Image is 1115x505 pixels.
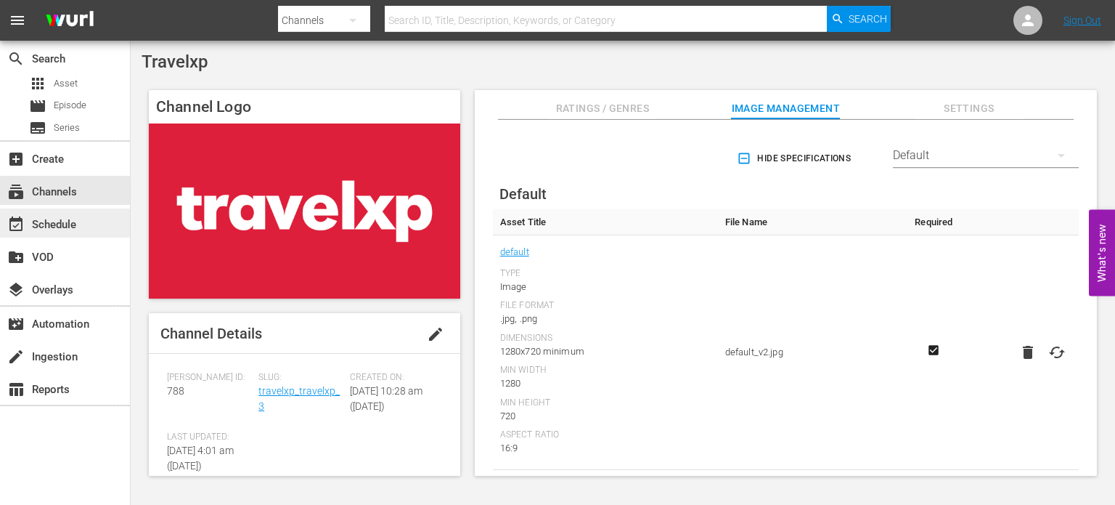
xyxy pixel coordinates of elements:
[29,97,46,115] span: Episode
[7,150,25,168] span: Create
[500,365,711,376] div: Min Width
[500,280,711,294] div: Image
[500,268,711,280] div: Type
[54,76,78,91] span: Asset
[7,249,25,266] span: VOD
[258,385,340,412] a: travelxp_travelxp_3
[893,135,1079,176] div: Default
[7,348,25,365] span: Ingestion
[500,376,711,391] div: 1280
[500,397,711,409] div: Min Height
[54,98,86,113] span: Episode
[7,381,25,398] span: Reports
[149,90,460,124] h4: Channel Logo
[427,326,444,343] span: edit
[731,100,840,118] span: Image Management
[718,209,907,235] th: File Name
[907,209,960,235] th: Required
[29,119,46,137] span: Series
[258,372,343,384] span: Slug:
[7,183,25,201] span: Channels
[167,432,251,443] span: Last Updated:
[1089,209,1115,296] button: Open Feedback Widget
[167,445,234,472] span: [DATE] 4:01 am ([DATE])
[500,300,711,312] div: File Format
[849,6,887,32] span: Search
[160,325,262,342] span: Channel Details
[925,344,942,357] svg: Required
[500,243,529,262] a: default
[500,429,711,441] div: Aspect Ratio
[915,100,1024,118] span: Settings
[9,12,26,29] span: menu
[740,151,851,166] span: Hide Specifications
[500,312,711,326] div: .jpg, .png
[149,124,460,299] img: Travelxp
[167,385,184,397] span: 788
[7,315,25,333] span: Automation
[734,138,857,179] button: Hide Specifications
[493,209,718,235] th: Asset Title
[1063,15,1101,26] a: Sign Out
[418,317,453,352] button: edit
[548,100,657,118] span: Ratings / Genres
[350,385,422,412] span: [DATE] 10:28 am ([DATE])
[7,216,25,233] span: Schedule
[350,372,434,384] span: Created On:
[54,121,80,135] span: Series
[142,52,208,72] span: Travelxp
[7,50,25,68] span: Search
[35,4,105,38] img: ans4CAIJ8jUAAAAAAAAAAAAAAAAAAAAAAAAgQb4GAAAAAAAAAAAAAAAAAAAAAAAAJMjXAAAAAAAAAAAAAAAAAAAAAAAAgAT5G...
[29,75,46,92] span: Asset
[167,372,251,384] span: [PERSON_NAME] ID:
[500,344,711,359] div: 1280x720 minimum
[7,281,25,299] span: Overlays
[827,6,891,32] button: Search
[718,235,907,470] td: default_v2.jpg
[500,409,711,424] div: 720
[500,441,711,456] div: 16:9
[500,333,711,344] div: Dimensions
[499,185,547,203] span: Default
